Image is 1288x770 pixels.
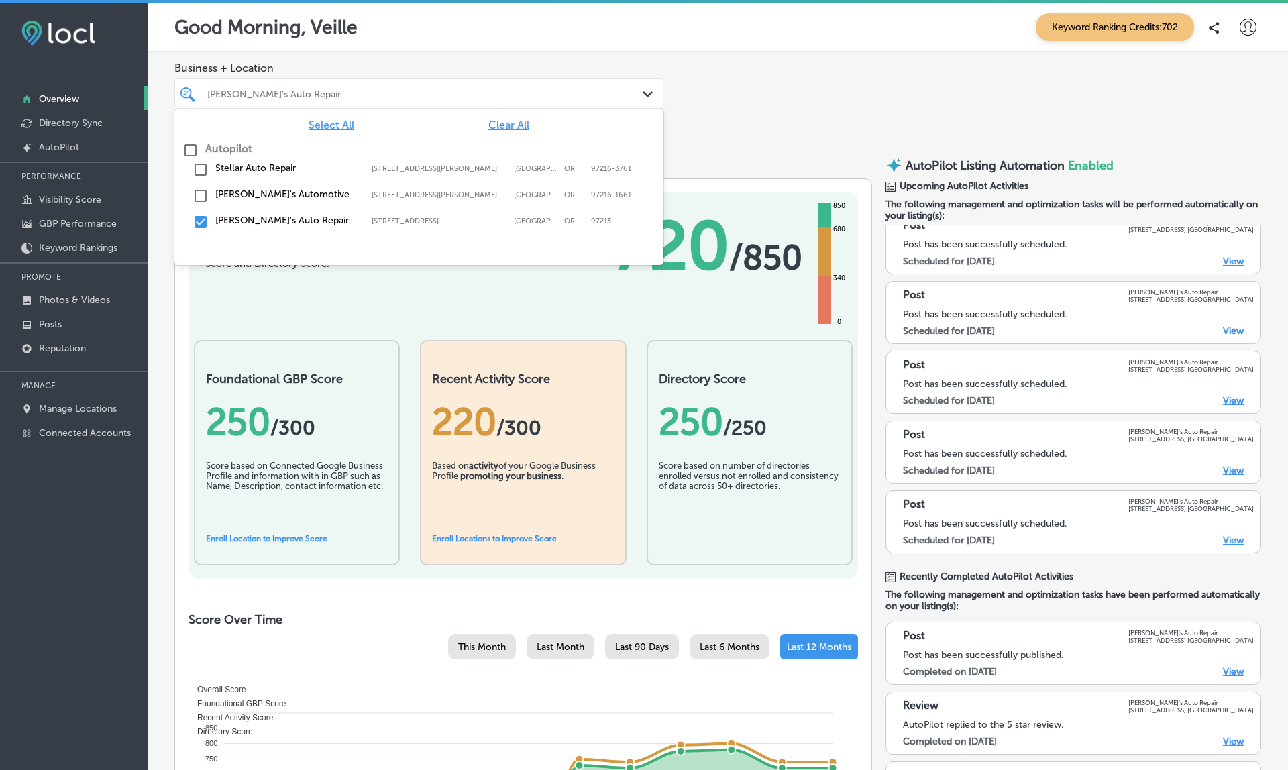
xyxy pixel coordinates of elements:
span: The following management and optimization tasks have been performed automatically on your listing... [885,589,1261,612]
p: Post [903,358,925,373]
span: Keyword Ranking Credits: 702 [1036,13,1194,41]
div: 0 [835,317,844,327]
div: Score based on number of directories enrolled versus not enrolled and consistency of data across ... [659,461,841,528]
p: [PERSON_NAME]'s Auto Repair [1128,629,1254,637]
p: AutoPilot Listing Automation [906,158,1065,173]
span: Business + Location [174,62,663,74]
label: Portland [514,164,557,173]
span: /250 [723,416,767,440]
span: Last 90 Days [615,641,669,653]
tspan: 750 [205,755,217,763]
a: View [1223,395,1244,406]
div: Post has been successfully scheduled. [903,448,1254,459]
label: 97216-3761 [591,164,631,173]
div: Post has been successfully scheduled. [903,518,1254,529]
div: 220 [432,400,614,444]
label: Scheduled for [DATE] [903,256,995,267]
p: Keyword Rankings [39,242,117,254]
label: Stellar Auto Repair [215,162,358,174]
b: promoting your business [460,471,561,481]
p: Post [903,219,925,233]
a: View [1223,535,1244,546]
div: 250 [659,400,841,444]
label: OR [564,217,584,225]
label: Portland [514,217,557,225]
label: 97213 [591,217,611,225]
a: View [1223,465,1244,476]
p: [STREET_ADDRESS] [GEOGRAPHIC_DATA] [1128,296,1254,303]
span: The following management and optimization tasks will be performed automatically on your listing(s): [885,199,1261,221]
p: Post [903,498,925,512]
label: Completed on [DATE] [903,666,997,677]
div: 340 [830,273,848,284]
p: [STREET_ADDRESS] [GEOGRAPHIC_DATA] [1128,226,1254,233]
p: Post [903,629,925,644]
label: Completed on [DATE] [903,736,997,747]
p: Photos & Videos [39,294,110,306]
div: Post has been successfully scheduled. [903,239,1254,250]
label: Jolene's Auto Repair [215,215,358,226]
span: Upcoming AutoPilot Activities [900,180,1028,192]
p: Reputation [39,343,86,354]
p: [PERSON_NAME]'s Auto Repair [1128,358,1254,366]
span: / 300 [270,416,315,440]
p: Good Morning, Veille [174,16,358,38]
label: Portland [514,190,557,199]
span: Last 6 Months [700,641,759,653]
p: [STREET_ADDRESS] [GEOGRAPHIC_DATA] [1128,706,1254,714]
p: [PERSON_NAME]'s Auto Repair [1128,498,1254,505]
span: Last Month [537,641,584,653]
p: Post [903,288,925,303]
a: View [1223,325,1244,337]
label: OR [564,164,584,173]
h2: Score Over Time [189,612,858,627]
p: AutoPilot [39,142,79,153]
label: OR [564,190,584,199]
span: Overall Score [187,685,246,694]
span: This Month [458,641,506,653]
div: [PERSON_NAME]'s Auto Repair [207,88,644,99]
h2: Recent Activity Score [432,372,614,386]
span: Last 12 Months [787,641,851,653]
label: Scheduled for [DATE] [903,325,995,337]
div: Score based on Connected Google Business Profile and information with in GBP such as Name, Descri... [206,461,388,528]
p: Review [903,699,938,714]
span: / 850 [729,237,802,278]
div: Based on of your Google Business Profile . [432,461,614,528]
div: 250 [206,400,388,444]
label: Autopilot [205,142,252,155]
p: Directory Sync [39,117,103,129]
label: Arthur's Automotive [215,188,358,200]
p: [PERSON_NAME]'s Auto Repair [1128,428,1254,435]
div: Post has been successfully scheduled. [903,378,1254,390]
tspan: 800 [205,739,217,747]
p: [STREET_ADDRESS] [GEOGRAPHIC_DATA] [1128,637,1254,644]
label: 97216-1661 [591,190,631,199]
span: Recently Completed AutoPilot Activities [900,571,1073,582]
img: fda3e92497d09a02dc62c9cd864e3231.png [21,21,95,46]
p: Overview [39,93,79,105]
span: Directory Score [187,727,253,736]
label: Scheduled for [DATE] [903,535,995,546]
p: GBP Performance [39,218,117,229]
label: Scheduled for [DATE] [903,465,995,476]
a: Enroll Location to Improve Score [206,534,327,543]
p: [STREET_ADDRESS] [GEOGRAPHIC_DATA] [1128,366,1254,373]
span: Select All [309,119,354,131]
p: [PERSON_NAME]'s Auto Repair [1128,288,1254,296]
b: activity [469,461,498,471]
div: AutoPilot replied to the 5 star review. [903,719,1254,730]
span: Enabled [1068,158,1114,173]
label: 11801 SE Stark St [372,164,507,173]
div: 850 [830,201,848,211]
a: Enroll Locations to Improve Score [432,534,557,543]
label: 104 Ne 80th Ave [372,217,507,225]
span: Clear All [488,119,529,131]
p: [STREET_ADDRESS] [GEOGRAPHIC_DATA] [1128,435,1254,443]
p: [PERSON_NAME]'s Auto Repair [1128,699,1254,706]
p: Post [903,428,925,443]
a: View [1223,736,1244,747]
p: Manage Locations [39,403,117,415]
p: Posts [39,319,62,330]
h2: Foundational GBP Score [206,372,388,386]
